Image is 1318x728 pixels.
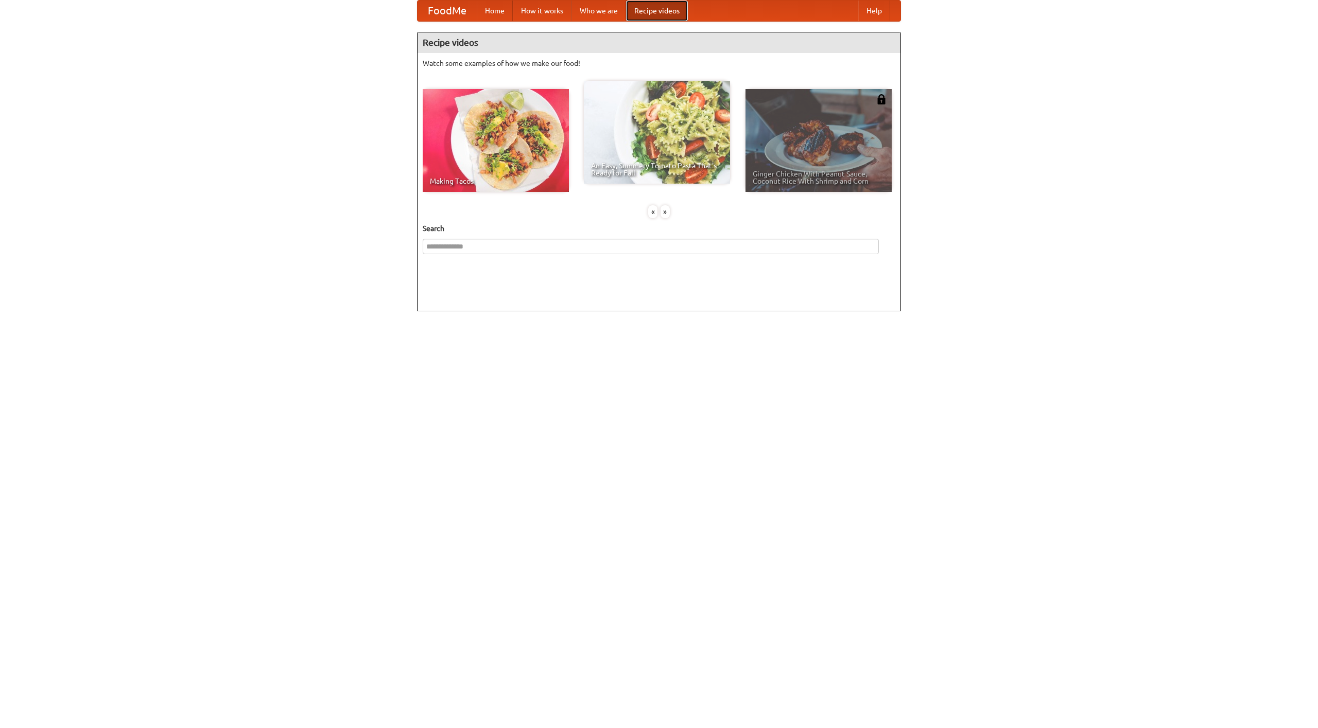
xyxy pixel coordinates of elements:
h5: Search [423,223,895,234]
div: » [661,205,670,218]
p: Watch some examples of how we make our food! [423,58,895,68]
a: Making Tacos [423,89,569,192]
div: « [648,205,657,218]
a: An Easy, Summery Tomato Pasta That's Ready for Fall [584,81,730,184]
a: How it works [513,1,571,21]
a: Home [477,1,513,21]
span: An Easy, Summery Tomato Pasta That's Ready for Fall [591,162,723,176]
img: 483408.png [876,94,887,104]
span: Making Tacos [430,177,562,185]
a: Help [858,1,890,21]
a: Who we are [571,1,626,21]
h4: Recipe videos [418,32,900,53]
a: FoodMe [418,1,477,21]
a: Recipe videos [626,1,688,21]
